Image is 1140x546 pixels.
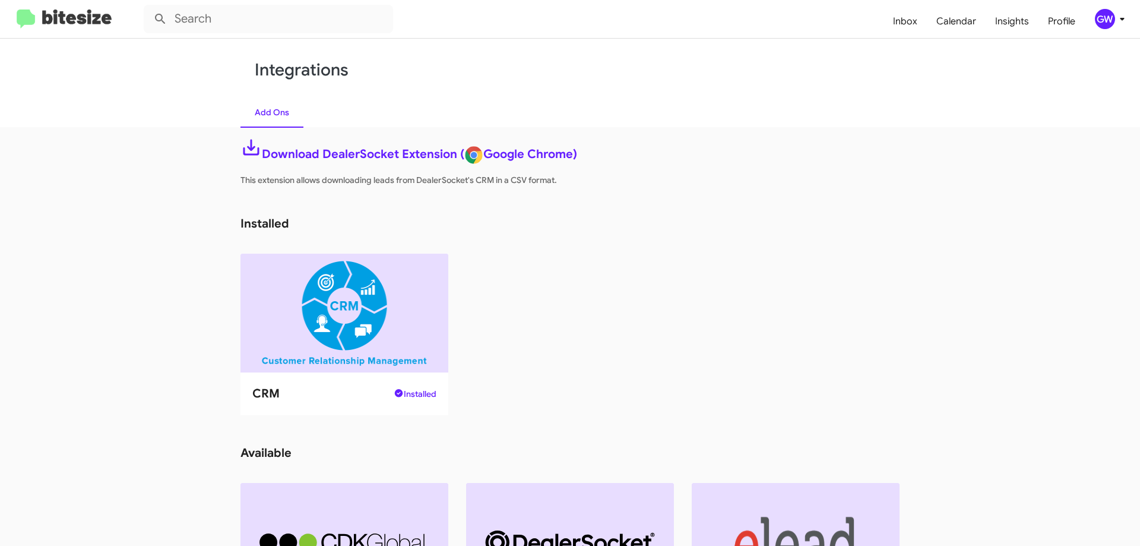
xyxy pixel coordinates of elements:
a: Integrations [255,60,885,80]
p: This extension allows downloading leads from DealerSocket's CRM in a CSV format. [240,174,900,186]
div: available [240,444,900,463]
div: installed [240,214,900,233]
h2: CRM [252,384,280,403]
a: Inbox [883,4,927,39]
span: Installed [394,388,437,400]
button: GW [1085,9,1127,29]
div: GW [1095,9,1115,29]
input: Search [144,5,393,33]
a: Download DealerSocket Extension (Google Chrome) [240,147,577,162]
a: Calendar [927,4,986,39]
img: ... [240,254,448,373]
a: Insights [986,4,1038,39]
a: Add Ons [240,97,303,128]
a: Profile [1038,4,1085,39]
